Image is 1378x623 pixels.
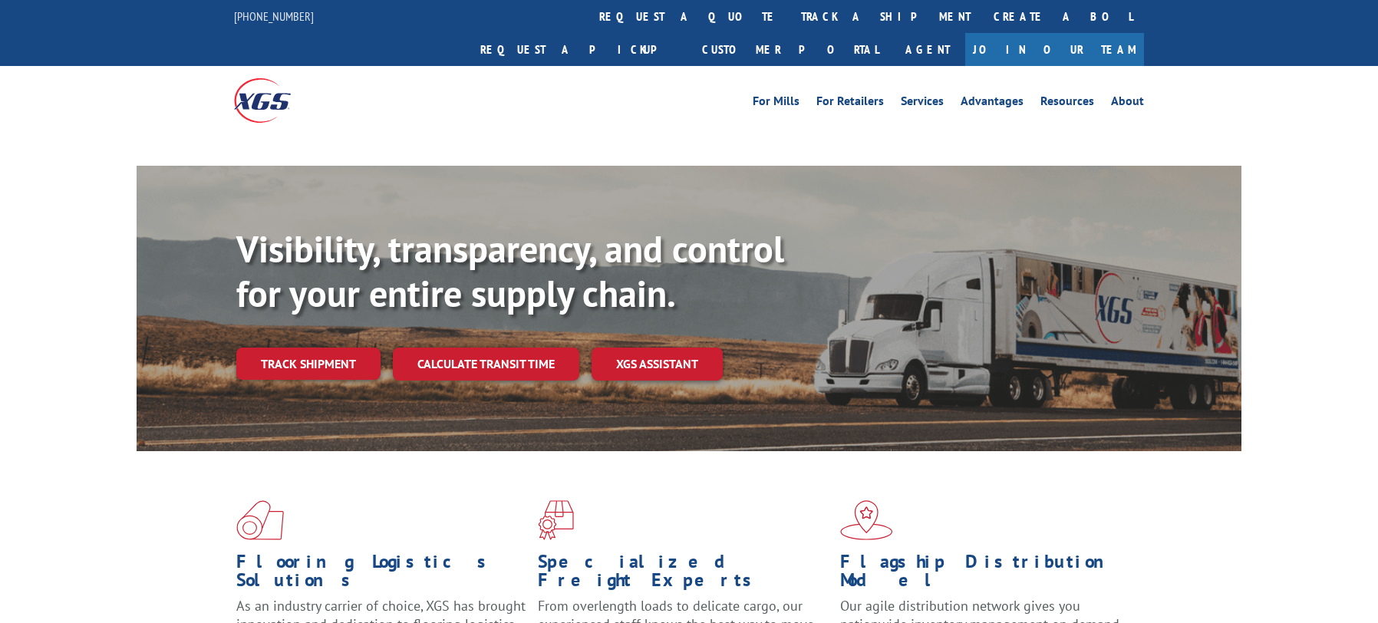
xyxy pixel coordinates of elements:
img: xgs-icon-total-supply-chain-intelligence-red [236,500,284,540]
img: xgs-icon-focused-on-flooring-red [538,500,574,540]
img: xgs-icon-flagship-distribution-model-red [840,500,893,540]
a: Customer Portal [691,33,890,66]
h1: Specialized Freight Experts [538,552,828,597]
a: Request a pickup [469,33,691,66]
a: About [1111,95,1144,112]
h1: Flagship Distribution Model [840,552,1130,597]
a: Advantages [961,95,1024,112]
a: XGS ASSISTANT [592,348,723,381]
b: Visibility, transparency, and control for your entire supply chain. [236,225,784,317]
a: Agent [890,33,965,66]
a: Join Our Team [965,33,1144,66]
a: Calculate transit time [393,348,579,381]
a: Track shipment [236,348,381,380]
a: Resources [1040,95,1094,112]
a: Services [901,95,944,112]
h1: Flooring Logistics Solutions [236,552,526,597]
a: For Mills [753,95,799,112]
a: [PHONE_NUMBER] [234,8,314,24]
a: For Retailers [816,95,884,112]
